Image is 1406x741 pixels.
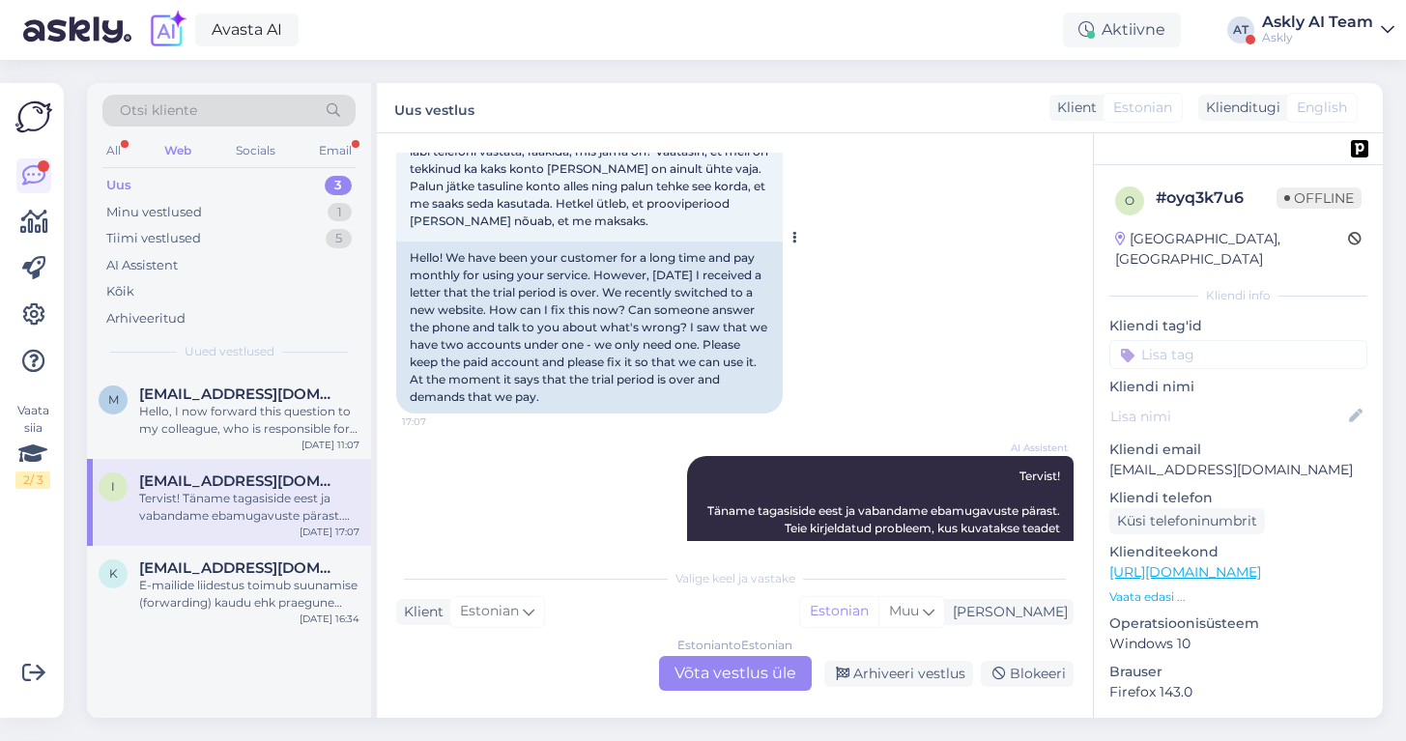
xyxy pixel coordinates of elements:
div: Vaata siia [15,402,50,489]
span: English [1297,98,1347,118]
span: Estonian [1113,98,1172,118]
div: Võta vestlus üle [659,656,812,691]
div: [DATE] 17:07 [300,525,359,539]
div: Tervist! Täname tagasiside eest ja vabandame ebamugavuste pärast. Teie kirjeldatud probleem, kus ... [139,490,359,525]
div: Estonian [800,597,878,626]
div: Arhiveeritud [106,309,186,328]
div: # oyq3k7u6 [1156,186,1277,210]
div: AI Assistent [106,256,178,275]
p: Firefox 143.0 [1109,682,1367,702]
p: Brauser [1109,662,1367,682]
img: Askly Logo [15,99,52,135]
a: [URL][DOMAIN_NAME] [1109,563,1261,581]
a: Avasta AI [195,14,299,46]
input: Lisa tag [1109,340,1367,369]
span: Otsi kliente [120,100,197,121]
p: Kliendi telefon [1109,488,1367,508]
a: Askly AI TeamAskly [1262,14,1394,45]
span: K [109,566,118,581]
div: [PERSON_NAME] [945,602,1068,622]
div: Askly [1262,30,1373,45]
span: Kristiina@laur.ee [139,559,340,577]
p: Kliendi nimi [1109,377,1367,397]
div: Askly AI Team [1262,14,1373,30]
div: Email [315,138,356,163]
p: Operatsioonisüsteem [1109,613,1367,634]
div: Kliendi info [1109,287,1367,304]
p: Kliendi email [1109,440,1367,460]
img: pd [1351,140,1368,157]
div: [DATE] 16:34 [300,612,359,626]
span: i [111,479,115,494]
div: 5 [326,229,352,248]
label: Uus vestlus [394,95,474,121]
span: info@matigold.com [139,472,340,490]
div: Klienditugi [1198,98,1280,118]
span: Offline [1277,187,1362,209]
div: Hello, I now forward this question to my colleague, who is responsible for this. The reply will b... [139,403,359,438]
div: Arhiveeri vestlus [824,661,973,687]
p: Kliendi tag'id [1109,316,1367,336]
div: Klient [1049,98,1097,118]
span: 17:07 [402,414,474,429]
div: Minu vestlused [106,203,202,222]
div: Hello! We have been your customer for a long time and pay monthly for using your service. However... [396,242,783,413]
p: Klienditeekond [1109,542,1367,562]
div: Valige keel ja vastake [396,570,1074,587]
div: Socials [232,138,279,163]
span: AI Assistent [995,441,1068,455]
p: Vaata edasi ... [1109,588,1367,606]
div: Kõik [106,282,134,301]
div: 2 / 3 [15,471,50,489]
span: Uued vestlused [185,343,274,360]
img: explore-ai [147,10,187,50]
p: [EMAIL_ADDRESS][DOMAIN_NAME] [1109,460,1367,480]
div: AT [1227,16,1254,43]
div: [GEOGRAPHIC_DATA], [GEOGRAPHIC_DATA] [1115,229,1348,270]
div: 3 [325,176,352,195]
div: E-mailide liidestus toimub suunamise (forwarding) kaudu ehk praegune emailiserver suunab Askly'ss... [139,577,359,612]
div: [DATE] 11:07 [301,438,359,452]
span: Muu [889,602,919,619]
div: 1 [328,203,352,222]
span: Estonian [460,601,519,622]
span: m [108,392,119,407]
span: o [1125,193,1134,208]
div: All [102,138,125,163]
div: Uus [106,176,131,195]
div: Tiimi vestlused [106,229,201,248]
div: Estonian to Estonian [677,637,792,654]
p: Windows 10 [1109,634,1367,654]
input: Lisa nimi [1110,406,1345,427]
div: Aktiivne [1063,13,1181,47]
span: marin_chik2010@mail.ru [139,385,340,403]
div: Web [160,138,195,163]
div: Küsi telefoninumbrit [1109,508,1265,534]
div: Klient [396,602,444,622]
div: Blokeeri [981,661,1074,687]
